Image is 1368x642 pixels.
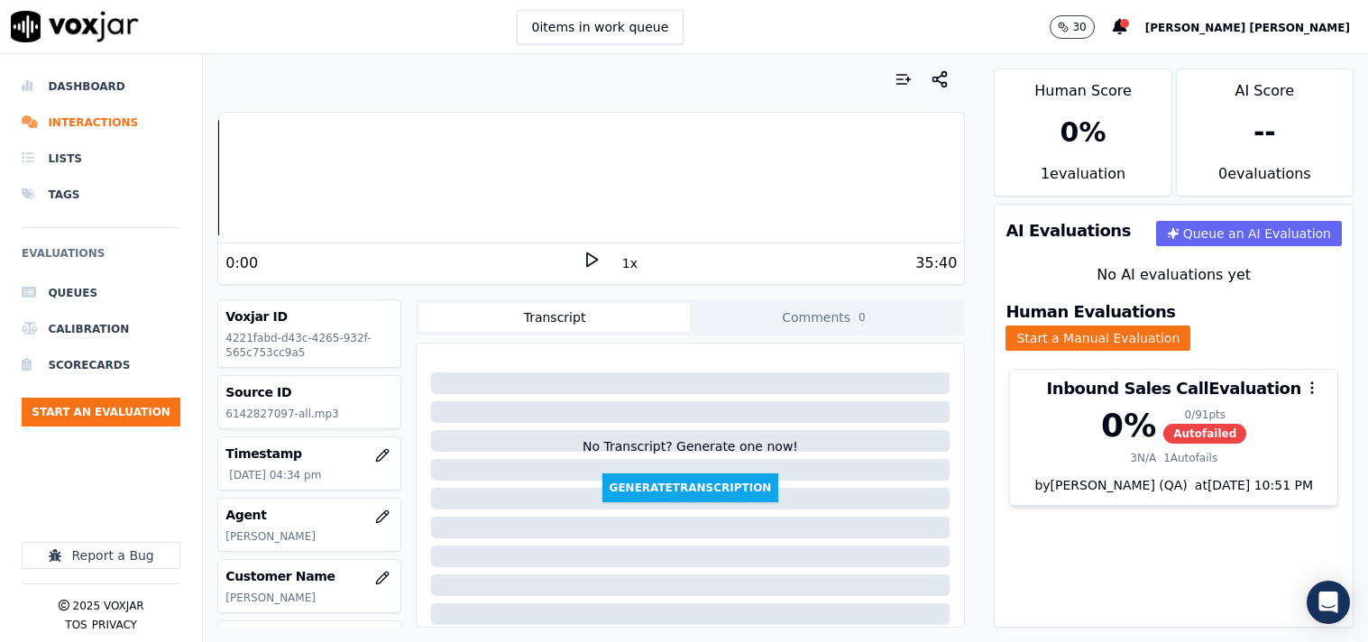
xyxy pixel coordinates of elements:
h3: Human Evaluations [1005,304,1175,320]
div: by [PERSON_NAME] (QA) [1010,476,1337,505]
button: Report a Bug [22,542,180,569]
div: 3 N/A [1130,451,1156,465]
button: 30 [1050,15,1112,39]
h3: Agent [225,506,392,524]
div: 0:00 [225,252,258,274]
div: No AI evaluations yet [1009,264,1338,286]
div: 1 Autofails [1163,451,1217,465]
h3: AI Evaluations [1005,223,1131,239]
div: Open Intercom Messenger [1307,581,1350,624]
p: 6142827097-all.mp3 [225,407,392,421]
div: 0 % [1060,116,1106,149]
button: Privacy [92,618,137,632]
h3: Source ID [225,383,392,401]
span: Autofailed [1163,424,1246,444]
h3: Voxjar ID [225,307,392,326]
div: 1 evaluation [995,163,1171,196]
span: [PERSON_NAME] [PERSON_NAME] [1145,22,1350,34]
p: 30 [1072,20,1086,34]
a: Lists [22,141,180,177]
button: TOS [65,618,87,632]
button: 30 [1050,15,1094,39]
button: 0items in work queue [517,10,684,44]
button: Start a Manual Evaluation [1005,326,1190,351]
a: Dashboard [22,69,180,105]
button: 1x [619,251,641,276]
a: Calibration [22,311,180,347]
h3: Customer Name [225,567,392,585]
a: Queues [22,275,180,311]
div: Human Score [995,69,1171,102]
div: at [DATE] 10:51 PM [1188,476,1313,494]
button: GenerateTranscription [602,473,779,502]
div: 0 evaluation s [1177,163,1353,196]
p: [PERSON_NAME] [225,529,392,544]
div: 0 / 91 pts [1163,408,1246,422]
div: -- [1253,116,1276,149]
h3: Timestamp [225,445,392,463]
a: Tags [22,177,180,213]
div: AI Score [1177,69,1353,102]
p: 2025 Voxjar [73,599,144,613]
h6: Evaluations [22,243,180,275]
button: Queue an AI Evaluation [1156,221,1342,246]
a: Scorecards [22,347,180,383]
button: Start an Evaluation [22,398,180,426]
img: voxjar logo [11,11,139,42]
div: 35:40 [915,252,957,274]
button: [PERSON_NAME] [PERSON_NAME] [1145,16,1368,38]
p: [DATE] 04:34 pm [229,468,392,482]
div: No Transcript? Generate one now! [583,437,798,473]
button: Comments [690,303,961,332]
div: 0 % [1101,408,1156,444]
span: 0 [854,309,870,326]
button: Transcript [419,303,691,332]
a: Interactions [22,105,180,141]
p: [PERSON_NAME] [225,591,392,605]
p: 4221fabd-d43c-4265-932f-565c753cc9a5 [225,331,392,360]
